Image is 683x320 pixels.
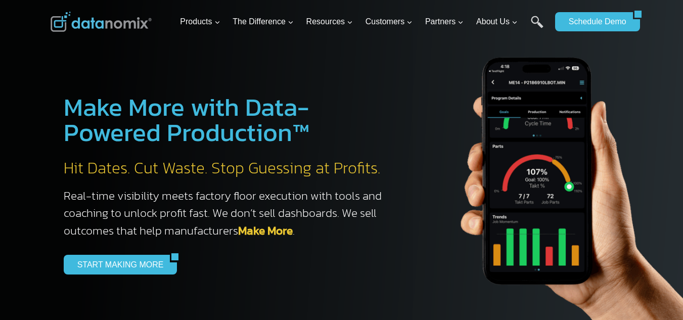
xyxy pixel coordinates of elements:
h2: Hit Dates. Cut Waste. Stop Guessing at Profits. [64,158,392,179]
nav: Primary Navigation [176,6,550,38]
iframe: Popup CTA [5,141,167,315]
a: Search [531,16,543,38]
span: Resources [306,15,353,28]
img: Datanomix [51,12,152,32]
span: Partners [425,15,464,28]
h3: Real-time visibility meets factory floor execution with tools and coaching to unlock profit fast.... [64,187,392,240]
a: START MAKING MORE [64,255,170,274]
span: Products [180,15,220,28]
span: Customers [366,15,413,28]
a: Schedule Demo [555,12,633,31]
h1: Make More with Data-Powered Production™ [64,95,392,145]
span: The Difference [233,15,294,28]
span: About Us [476,15,518,28]
a: Make More [238,222,293,239]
